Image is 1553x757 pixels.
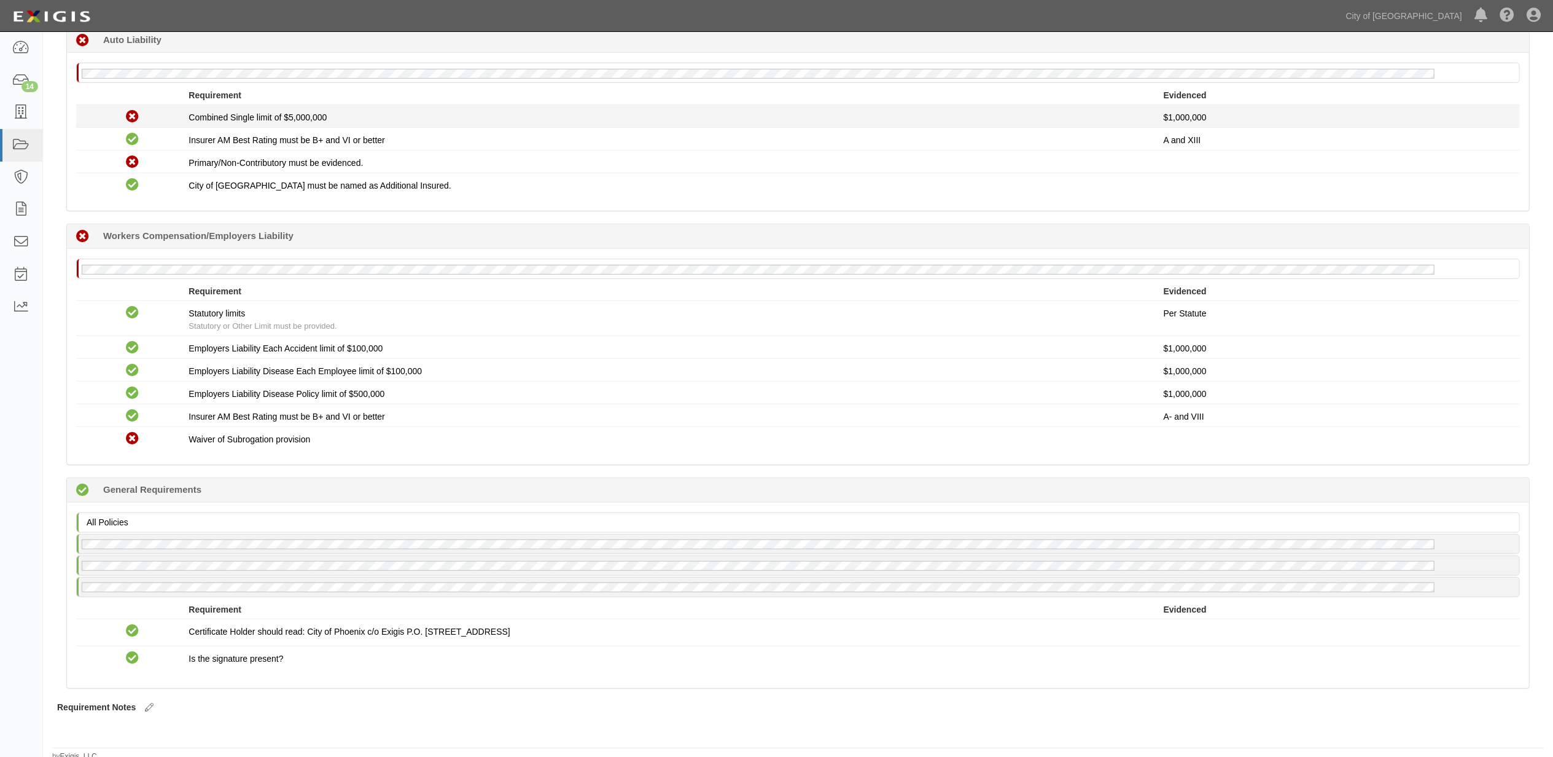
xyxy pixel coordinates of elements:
strong: Evidenced [1164,605,1207,614]
i: Help Center - Complianz [1500,9,1514,23]
i: Non-Compliant [126,156,139,169]
span: Employers Liability Disease Each Employee limit of $100,000 [189,366,422,376]
span: Employers Liability Each Accident limit of $100,000 [189,343,383,353]
p: All Policies [87,516,1516,528]
p: A- and VIII [1164,410,1511,423]
div: 14 [21,81,38,92]
span: Is the signature present? [189,654,283,664]
b: Workers Compensation/Employers Liability [103,229,294,242]
i: Compliant [126,133,139,146]
strong: Requirement [189,286,241,296]
i: Compliant [126,625,139,638]
span: Insurer AM Best Rating must be B+ and VI or better [189,412,384,422]
i: Compliant 58 days (since 07/01/2025) [76,484,89,497]
i: Non-Compliant 58 days (since 07/01/2025) [76,230,89,243]
i: Compliant [126,652,139,665]
i: Compliant [126,307,139,320]
span: Employers Liability Disease Policy limit of $500,000 [189,389,384,399]
img: logo-5460c22ac91f19d4615b14bd174203de0afe785f0fc80cf4dbbc73dc1793850b.png [9,6,94,28]
i: Non-Compliant [126,433,139,445]
i: Compliant [126,342,139,355]
i: Non-Compliant 62 days (since 06/27/2025) [76,34,89,47]
strong: Evidenced [1164,90,1207,100]
span: Primary/Non-Contributory must be evidenced. [189,158,363,168]
a: All Policies [76,514,1523,524]
span: Combined Single limit of $5,000,000 [189,112,327,122]
a: City of [GEOGRAPHIC_DATA] [1340,4,1468,28]
b: Auto Liability [103,33,162,46]
i: Non-Compliant [126,111,139,124]
p: Per Statute [1164,307,1511,320]
p: $1,000,000 [1164,365,1511,377]
span: Waiver of Subrogation provision [189,434,310,444]
i: Compliant [126,364,139,377]
span: City of [GEOGRAPHIC_DATA] must be named as Additional Insured. [189,181,451,190]
label: Requirement Notes [57,701,136,713]
i: Compliant [126,387,139,400]
strong: Requirement [189,605,241,614]
span: Statutory limits [189,308,245,318]
span: Certificate Holder should read: City of Phoenix c/o Exigis P.O. [STREET_ADDRESS] [189,627,510,637]
p: $1,000,000 [1164,111,1511,124]
p: $1,000,000 [1164,342,1511,355]
i: Compliant [126,410,139,423]
span: Insurer AM Best Rating must be B+ and VI or better [189,135,384,145]
i: Compliant [126,179,139,192]
b: General Requirements [103,483,201,496]
p: $1,000,000 [1164,388,1511,400]
strong: Evidenced [1164,286,1207,296]
span: Statutory or Other Limit must be provided. [189,321,337,331]
strong: Requirement [189,90,241,100]
p: A and XIII [1164,134,1511,146]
